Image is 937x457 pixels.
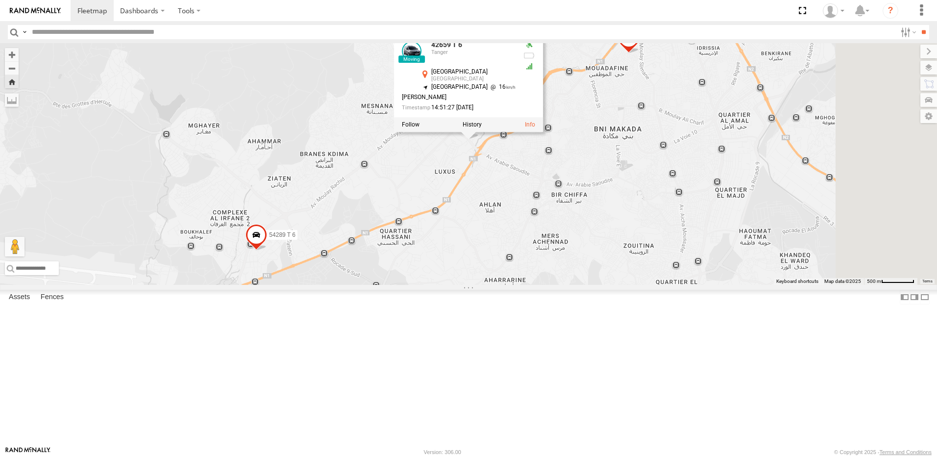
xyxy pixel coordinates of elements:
[920,109,937,123] label: Map Settings
[880,449,932,455] a: Terms and Conditions
[431,69,516,75] div: [GEOGRAPHIC_DATA]
[864,278,917,285] button: Map Scale: 500 m per 64 pixels
[523,51,535,59] div: No battery health information received from this device.
[431,83,488,90] span: [GEOGRAPHIC_DATA]
[431,76,516,82] div: [GEOGRAPHIC_DATA]
[819,3,848,18] div: Branch Tanger
[910,290,919,304] label: Dock Summary Table to the Right
[4,290,35,304] label: Assets
[5,237,25,256] button: Drag Pegman onto the map to open Street View
[402,94,516,101] div: [PERSON_NAME]
[5,48,19,61] button: Zoom in
[5,93,19,107] label: Measure
[523,62,535,70] div: GSM Signal = 5
[900,290,910,304] label: Dock Summary Table to the Left
[402,121,419,128] label: Realtime tracking of Asset
[463,121,482,128] label: View Asset History
[920,290,930,304] label: Hide Summary Table
[867,279,881,284] span: 500 m
[922,279,933,283] a: Terms (opens in new tab)
[402,104,516,111] div: Date/time of location update
[431,50,516,55] div: Tanger
[834,449,932,455] div: © Copyright 2025 -
[883,3,898,19] i: ?
[897,25,918,39] label: Search Filter Options
[5,61,19,75] button: Zoom out
[10,7,61,14] img: rand-logo.svg
[488,83,516,90] span: 16
[21,25,28,39] label: Search Query
[5,75,19,88] button: Zoom Home
[269,231,296,238] span: 54289 T 6
[776,278,818,285] button: Keyboard shortcuts
[5,447,50,457] a: Visit our Website
[36,290,69,304] label: Fences
[525,121,535,128] a: View Asset Details
[424,449,461,455] div: Version: 306.00
[523,41,535,49] div: Valid GPS Fix
[431,41,516,49] div: 42659 T 6
[824,279,861,284] span: Map data ©2025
